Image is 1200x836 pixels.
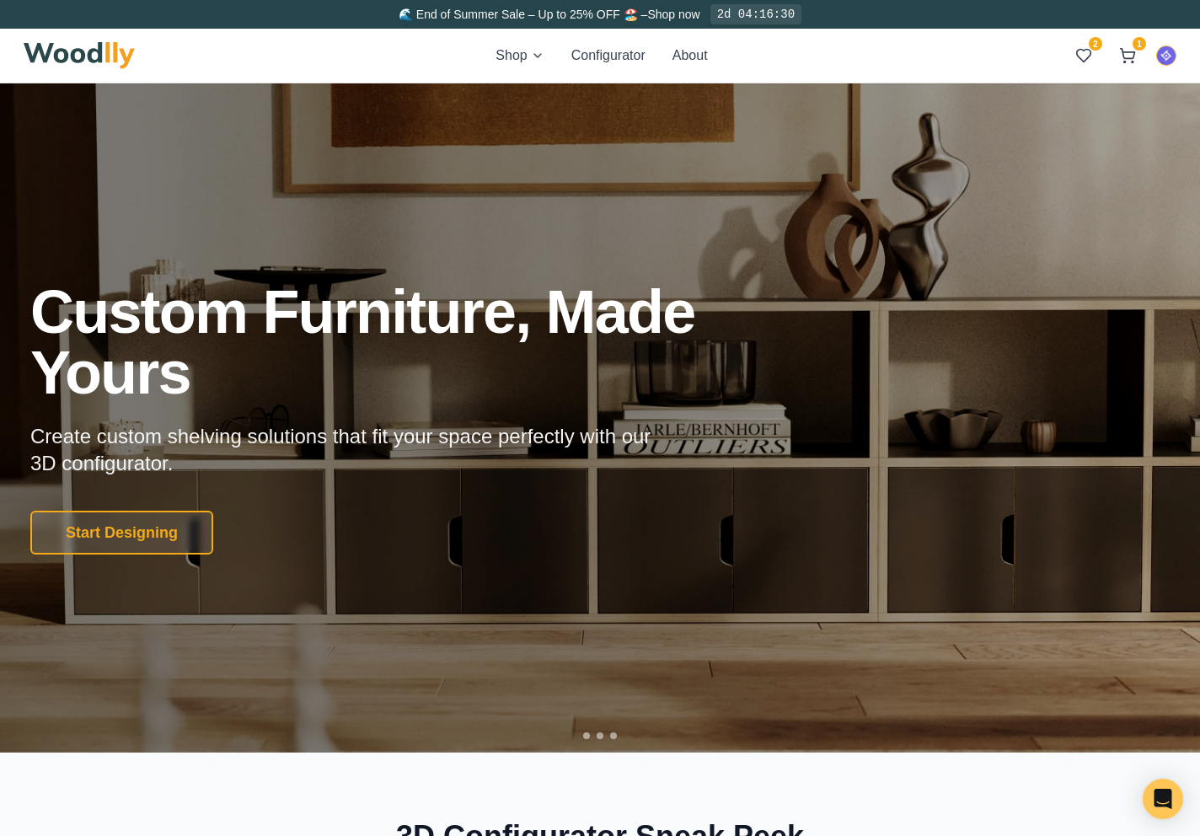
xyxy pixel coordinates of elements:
button: The AI [1156,46,1176,66]
span: 🌊 End of Summer Sale – Up to 25% OFF 🏖️ – [399,8,647,21]
button: Shop [496,46,544,66]
span: 2 [1089,37,1102,51]
button: Configurator [571,46,646,66]
button: 2 [1069,40,1099,71]
button: 1 [1112,40,1143,71]
button: About [672,46,708,66]
button: Start Designing [30,511,213,555]
div: 2d 04:16:30 [710,4,801,24]
a: Shop now [647,8,699,21]
h1: Custom Furniture, Made Yours [30,281,785,403]
p: Create custom shelving solutions that fit your space perfectly with our 3D configurator. [30,423,678,477]
img: Woodlly [24,42,135,69]
span: 1 [1133,37,1146,51]
img: The AI [1157,46,1176,65]
div: Open Intercom Messenger [1143,779,1183,819]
